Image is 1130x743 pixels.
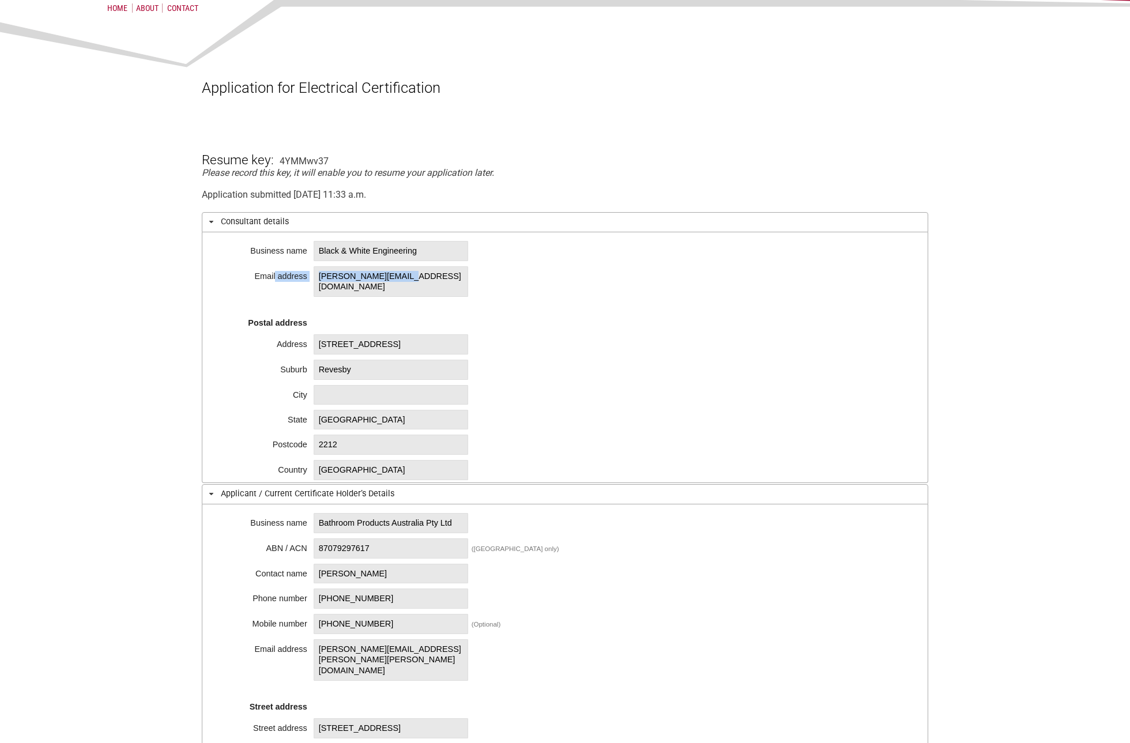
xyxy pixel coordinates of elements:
[202,133,274,167] h3: Resume key:
[314,460,468,480] span: [GEOGRAPHIC_DATA]
[202,212,928,232] h3: Consultant details
[202,79,928,96] h1: Application for Electrical Certification
[314,334,468,354] span: [STREET_ADDRESS]
[202,167,494,178] em: Please record this key, it will enable you to resume your application later.
[221,515,307,526] div: Business name
[221,540,307,552] div: ABN / ACN
[202,189,928,200] div: Application submitted [DATE] 11:33 a.m.
[472,621,501,628] div: (Optional)
[221,641,307,653] div: Email address
[221,387,307,398] div: City
[221,243,307,254] div: Business name
[221,616,307,627] div: Mobile number
[221,436,307,448] div: Postcode
[314,718,468,738] span: [STREET_ADDRESS]
[314,564,468,584] span: [PERSON_NAME]
[472,545,559,552] div: ([GEOGRAPHIC_DATA] only)
[202,484,928,504] h3: Applicant / Current Certificate Holder’s Details
[248,318,307,327] strong: Postal address
[314,513,468,533] span: Bathroom Products Australia Pty Ltd
[314,360,468,380] span: Revesby
[314,435,468,455] span: 2212
[221,590,307,602] div: Phone number
[280,156,329,167] div: 4YMMwv37
[221,268,307,280] div: Email address
[221,462,307,473] div: Country
[314,410,468,430] span: [GEOGRAPHIC_DATA]
[221,565,307,577] div: Contact name
[221,361,307,373] div: Suburb
[132,3,163,13] a: About
[314,589,468,609] span: [PHONE_NUMBER]
[221,412,307,423] div: State
[314,639,468,681] span: [PERSON_NAME][EMAIL_ADDRESS][PERSON_NAME][PERSON_NAME][DOMAIN_NAME]
[314,538,468,559] span: 87079297617
[167,3,198,13] a: Contact
[107,3,127,13] a: Home
[221,336,307,348] div: Address
[314,266,468,297] span: [PERSON_NAME][EMAIL_ADDRESS][DOMAIN_NAME]
[314,614,468,634] span: [PHONE_NUMBER]
[314,241,468,261] span: Black & White Engineering
[221,720,307,731] div: Street address
[250,702,307,711] strong: Street address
